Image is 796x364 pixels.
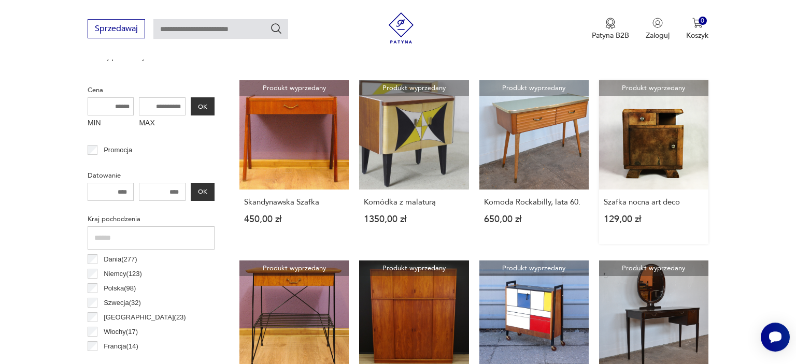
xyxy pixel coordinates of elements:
[605,18,616,29] img: Ikona medalu
[359,80,468,244] a: Produkt wyprzedanyKomódka z malaturąKomódka z malaturą1350,00 zł
[88,26,145,33] a: Sprzedawaj
[191,183,215,201] button: OK
[646,31,670,40] p: Zaloguj
[386,12,417,43] img: Patyna - sklep z meblami i dekoracjami vintage
[646,18,670,40] button: Zaloguj
[88,115,134,132] label: MIN
[604,215,704,224] p: 129,00 zł
[484,198,584,207] h3: Komoda Rockabilly, lata 60.
[592,31,629,40] p: Patyna B2B
[244,215,344,224] p: 450,00 zł
[139,115,186,132] label: MAX
[270,22,282,35] button: Szukaj
[484,215,584,224] p: 650,00 zł
[88,19,145,38] button: Sprzedawaj
[104,297,141,309] p: Szwecja ( 32 )
[244,198,344,207] h3: Skandynawska Szafka
[104,326,138,338] p: Włochy ( 17 )
[104,341,138,352] p: Francja ( 14 )
[88,84,215,96] p: Cena
[104,268,142,280] p: Niemcy ( 123 )
[692,18,703,28] img: Ikona koszyka
[699,17,707,25] div: 0
[191,97,215,115] button: OK
[686,18,708,40] button: 0Koszyk
[599,80,708,244] a: Produkt wyprzedanySzafka nocna art decoSzafka nocna art deco129,00 zł
[592,18,629,40] a: Ikona medaluPatyna B2B
[604,198,704,207] h3: Szafka nocna art deco
[104,254,137,265] p: Dania ( 277 )
[364,198,464,207] h3: Komódka z malaturą
[479,80,589,244] a: Produkt wyprzedanyKomoda Rockabilly, lata 60.Komoda Rockabilly, lata 60.650,00 zł
[686,31,708,40] p: Koszyk
[652,18,663,28] img: Ikonka użytkownika
[104,312,186,323] p: [GEOGRAPHIC_DATA] ( 23 )
[239,80,349,244] a: Produkt wyprzedanySkandynawska SzafkaSkandynawska Szafka450,00 zł
[88,170,215,181] p: Datowanie
[104,144,132,156] p: Promocja
[364,215,464,224] p: 1350,00 zł
[88,213,215,225] p: Kraj pochodzenia
[761,323,790,352] iframe: Smartsupp widget button
[104,283,136,294] p: Polska ( 98 )
[592,18,629,40] button: Patyna B2B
